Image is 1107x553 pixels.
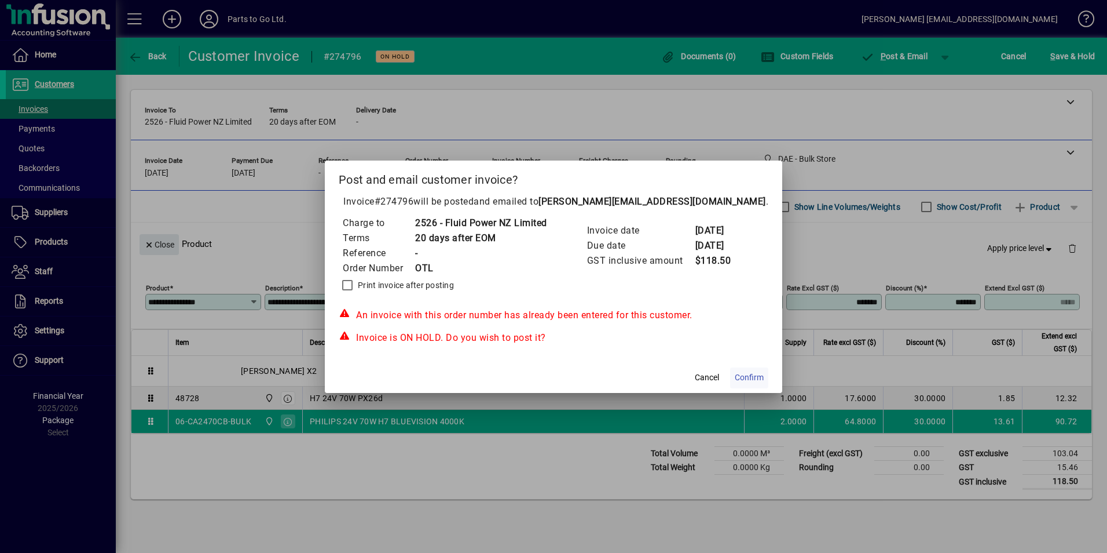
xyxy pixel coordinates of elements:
[355,279,454,291] label: Print invoice after posting
[695,238,741,253] td: [DATE]
[730,368,768,388] button: Confirm
[587,238,695,253] td: Due date
[415,246,547,261] td: -
[415,231,547,246] td: 20 days after EOM
[695,253,741,268] td: $118.50
[325,161,782,194] h2: Post and email customer invoice?
[342,246,415,261] td: Reference
[415,216,547,231] td: 2526 - Fluid Power NZ Limited
[339,195,768,209] p: Invoice will be posted .
[342,216,415,231] td: Charge to
[587,253,695,268] td: GST inclusive amount
[339,331,768,345] div: Invoice is ON HOLD. Do you wish to post it?
[342,231,415,246] td: Terms
[695,372,719,384] span: Cancel
[695,223,741,238] td: [DATE]
[735,372,764,384] span: Confirm
[415,261,547,276] td: OTL
[342,261,415,276] td: Order Number
[538,196,766,207] b: [PERSON_NAME][EMAIL_ADDRESS][DOMAIN_NAME]
[339,308,768,322] div: An invoice with this order number has already been entered for this customer.
[587,223,695,238] td: Invoice date
[688,368,725,388] button: Cancel
[474,196,766,207] span: and emailed to
[375,196,414,207] span: #274796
